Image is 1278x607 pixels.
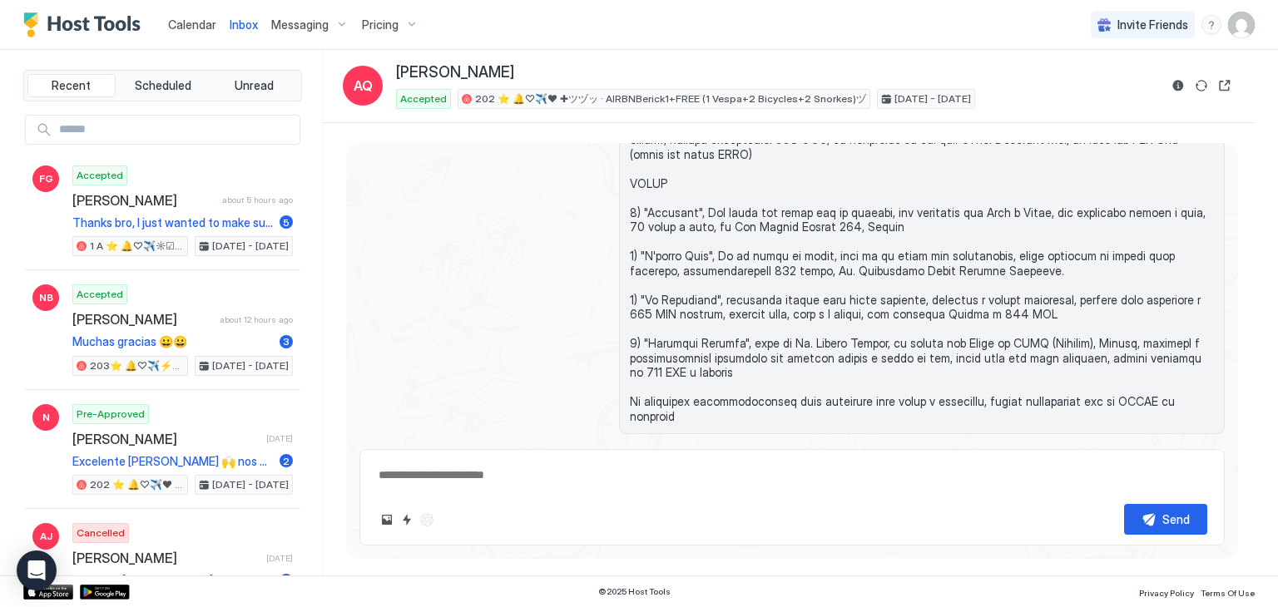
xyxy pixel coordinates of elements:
[72,454,273,469] span: Excelente [PERSON_NAME] 🙌 nos apoyan completando la reserva en airbnb 🙏
[17,550,57,590] div: Open Intercom Messenger
[39,290,53,305] span: NB
[210,74,298,97] button: Unread
[52,116,300,144] input: Input Field
[72,334,273,349] span: Muchas gracias 😀😀
[377,510,397,530] button: Upload image
[1162,511,1190,528] div: Send
[283,335,290,348] span: 3
[212,358,289,373] span: [DATE] - [DATE]
[222,195,293,205] span: about 5 hours ago
[1139,588,1194,598] span: Privacy Policy
[212,477,289,492] span: [DATE] - [DATE]
[230,17,258,32] span: Inbox
[77,526,125,540] span: Cancelled
[39,171,53,186] span: FG
[598,586,671,597] span: © 2025 Host Tools
[77,407,145,422] span: Pre-Approved
[119,74,207,97] button: Scheduled
[397,510,417,530] button: Quick reply
[354,76,373,96] span: AQ
[1117,17,1188,32] span: Invite Friends
[266,553,293,564] span: [DATE]
[1139,583,1194,600] a: Privacy Policy
[1124,504,1207,535] button: Send
[90,358,184,373] span: 203⭐️ 🔔♡✈️⚡★ ❤ ✚ ツッッ · ヅAIRBNBerick2+Free (1 Vespa+2 Bicycles+2 Snorkes)ヅ
[894,91,971,106] span: [DATE] - [DATE]
[77,168,123,183] span: Accepted
[90,477,184,492] span: 202 ⭐️ 🔔♡✈️❤ ✚ツヅッ · AIRBNBerick1+FREE (1 Vespa+2 Bicycles+2 Snorkes)ヅ
[1201,583,1255,600] a: Terms Of Use
[362,17,399,32] span: Pricing
[235,78,274,93] span: Unread
[1228,12,1255,38] div: User profile
[52,78,91,93] span: Recent
[168,16,216,33] a: Calendar
[27,74,116,97] button: Recent
[400,91,447,106] span: Accepted
[23,70,302,101] div: tab-group
[220,314,293,325] span: about 12 hours ago
[266,433,293,444] span: [DATE]
[1215,76,1235,96] button: Open reservation
[283,574,290,586] span: 3
[230,16,258,33] a: Inbox
[23,12,148,37] a: Host Tools Logo
[72,431,260,447] span: [PERSON_NAME]
[77,287,123,302] span: Accepted
[283,455,290,467] span: 2
[42,410,50,425] span: N
[283,216,290,229] span: 5
[72,192,215,209] span: [PERSON_NAME]
[396,63,514,82] span: [PERSON_NAME]
[168,17,216,32] span: Calendar
[72,550,260,566] span: [PERSON_NAME]
[40,529,52,544] span: AJ
[475,91,866,106] span: 202 ⭐️ 🔔♡✈️❤ ✚ツヅッ · AIRBNBerick1+FREE (1 Vespa+2 Bicycles+2 Snorkes)ヅ
[135,78,191,93] span: Scheduled
[72,215,273,230] span: Thanks bro, I just wanted to make sure that the scooter will be available during my entire stay.
[271,17,329,32] span: Messaging
[1201,588,1255,598] span: Terms Of Use
[1191,76,1211,96] button: Sync reservation
[1168,76,1188,96] button: Reservation information
[1201,15,1221,35] div: menu
[72,573,273,588] span: Entiendo [PERSON_NAME], aquí estaré si ocupas apoyo en algo 🙋‍♂️ y te agradezco la preferencia, e...
[72,311,213,328] span: [PERSON_NAME]
[23,585,73,600] a: App Store
[212,239,289,254] span: [DATE] - [DATE]
[80,585,130,600] a: Google Play Store
[90,239,184,254] span: 1 A ⭐️ 🔔♡✈️☼☑❥❤❤ ✚ツヅッ · ヅAIRBNBerick3+Free (1 Vespa+2Bicycles+2Snorkes)ヅ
